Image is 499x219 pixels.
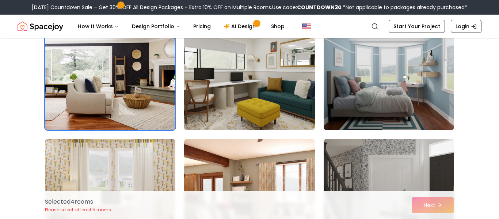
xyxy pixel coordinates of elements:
a: Spacejoy [18,19,63,34]
b: COUNTDOWN30 [297,4,342,11]
div: [DATE] Countdown Sale – Get 30% OFF All Design Packages + Extra 10% OFF on Multiple Rooms. [32,4,467,11]
a: Login [451,20,481,33]
nav: Global [18,15,481,38]
img: Room room-41 [184,13,315,130]
a: Shop [265,19,290,34]
nav: Main [72,19,290,34]
a: Start Your Project [389,20,445,33]
button: Design Portfolio [126,19,186,34]
a: Pricing [187,19,217,34]
span: Use code: [272,4,342,11]
button: How It Works [72,19,125,34]
p: Please select at least 5 rooms [45,207,111,213]
p: Selected 4 room s [45,197,111,206]
img: Room room-42 [324,13,454,130]
a: AI Design [218,19,264,34]
img: Spacejoy Logo [18,19,63,34]
span: *Not applicable to packages already purchased* [342,4,467,11]
img: Room room-40 [45,13,175,130]
img: United States [302,22,311,31]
